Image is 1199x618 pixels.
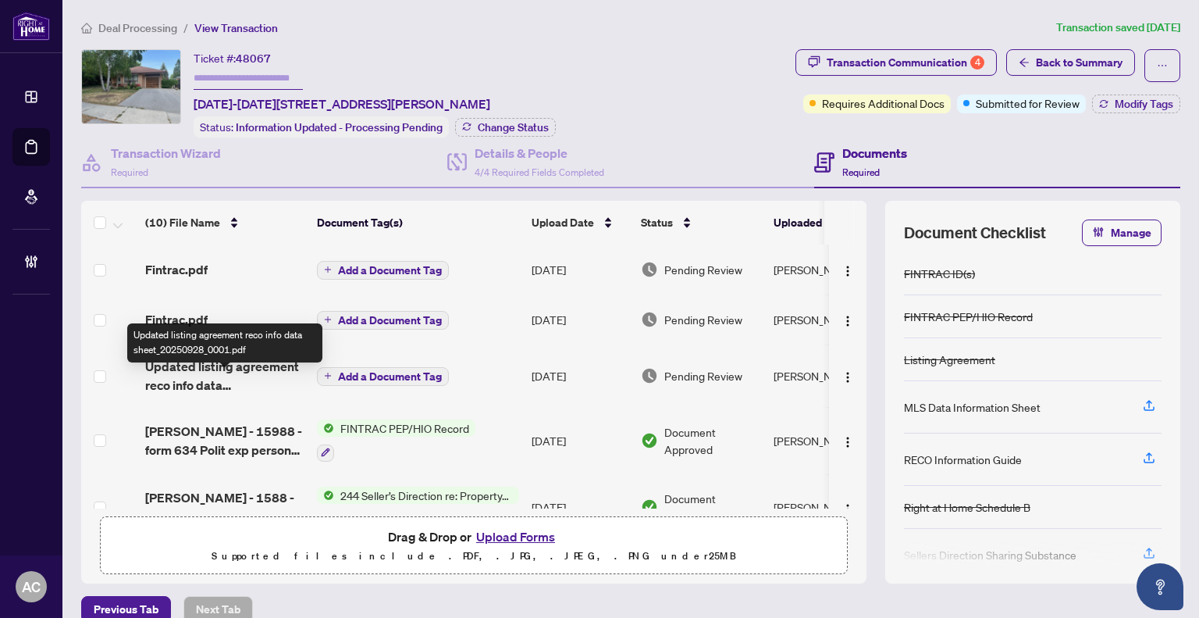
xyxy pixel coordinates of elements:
[1019,57,1030,68] span: arrow-left
[835,363,860,388] button: Logo
[317,487,519,529] button: Status Icon244 Seller’s Direction re: Property/Offers
[976,95,1080,112] span: Submitted for Review
[767,295,884,345] td: [PERSON_NAME]
[236,52,271,66] span: 48067
[1006,49,1135,76] button: Back to Summary
[317,311,449,330] button: Add a Document Tag
[1056,19,1180,37] article: Transaction saved [DATE]
[841,371,854,384] img: Logo
[388,527,560,547] span: Drag & Drop or
[194,95,490,113] span: [DATE]-[DATE][STREET_ADDRESS][PERSON_NAME]
[904,451,1022,468] div: RECO Information Guide
[101,517,847,575] span: Drag & Drop orUpload FormsSupported files include .PDF, .JPG, .JPEG, .PNG under25MB
[324,372,332,380] span: plus
[904,265,975,282] div: FINTRAC ID(s)
[841,265,854,277] img: Logo
[841,315,854,327] img: Logo
[478,122,549,133] span: Change Status
[145,357,304,395] span: Updated listing agreement reco info data sheet_20250928_0001.pdf
[139,201,311,245] th: (10) File Name
[532,214,594,231] span: Upload Date
[664,490,761,524] span: Document Approved
[317,487,334,504] img: Status Icon
[767,201,884,245] th: Uploaded By
[641,432,658,449] img: Document Status
[767,474,884,541] td: [PERSON_NAME]
[841,503,854,516] img: Logo
[317,420,475,462] button: Status IconFINTRAC PEP/HIO Record
[98,21,177,35] span: Deal Processing
[111,144,221,163] h4: Transaction Wizard
[324,316,332,323] span: plus
[525,245,635,295] td: [DATE]
[317,259,449,280] button: Add a Document Tag
[455,118,556,137] button: Change Status
[842,144,907,163] h4: Documents
[1111,220,1151,245] span: Manage
[795,49,997,76] button: Transaction Communication4
[111,166,148,178] span: Required
[82,50,180,123] img: IMG-40757062_1.jpg
[81,23,92,34] span: home
[904,222,1046,244] span: Document Checklist
[22,576,41,598] span: AC
[1137,563,1183,610] button: Open asap
[338,371,442,382] span: Add a Document Tag
[145,260,208,279] span: Fintrac.pdf
[525,295,635,345] td: [DATE]
[835,257,860,282] button: Logo
[835,495,860,520] button: Logo
[1157,60,1168,71] span: ellipsis
[475,166,604,178] span: 4/4 Required Fields Completed
[334,487,519,504] span: 244 Seller’s Direction re: Property/Offers
[334,420,475,437] span: FINTRAC PEP/HIO Record
[842,166,880,178] span: Required
[641,311,658,328] img: Document Status
[317,309,449,330] button: Add a Document Tag
[767,407,884,474] td: [PERSON_NAME]
[110,547,838,566] p: Supported files include .PDF, .JPG, .JPEG, .PNG under 25 MB
[635,201,767,245] th: Status
[827,50,984,75] div: Transaction Communication
[767,245,884,295] td: [PERSON_NAME]
[317,367,449,386] button: Add a Document Tag
[311,201,525,245] th: Document Tag(s)
[822,95,945,112] span: Requires Additional Docs
[664,367,742,384] span: Pending Review
[236,120,443,134] span: Information Updated - Processing Pending
[641,367,658,384] img: Document Status
[338,265,442,276] span: Add a Document Tag
[127,323,322,363] div: Updated listing agreement reco info data sheet_20250928_0001.pdf
[317,261,449,280] button: Add a Document Tag
[194,116,449,138] div: Status:
[1115,98,1173,109] span: Modify Tags
[525,345,635,407] td: [DATE]
[835,307,860,332] button: Logo
[145,422,304,459] span: [PERSON_NAME] - 15988 - form 634 Polit exp person .pdf
[194,21,278,35] span: View Transaction
[664,261,742,278] span: Pending Review
[145,488,304,526] span: [PERSON_NAME] - 1588 - Form 244 - Seller Directions re offers .pdf
[904,308,1033,325] div: FINTRAC PEP/HIO Record
[641,214,673,231] span: Status
[664,423,761,458] span: Document Approved
[324,266,332,273] span: plus
[12,12,50,41] img: logo
[904,398,1041,416] div: MLS Data Information Sheet
[338,315,442,326] span: Add a Document Tag
[1082,220,1162,246] button: Manage
[525,201,635,245] th: Upload Date
[471,527,560,547] button: Upload Forms
[1036,50,1123,75] span: Back to Summary
[1092,95,1180,113] button: Modify Tags
[641,261,658,278] img: Document Status
[317,366,449,386] button: Add a Document Tag
[904,498,1030,516] div: Right at Home Schedule B
[641,498,658,516] img: Document Status
[664,311,742,328] span: Pending Review
[525,474,635,541] td: [DATE]
[904,351,995,368] div: Listing Agreement
[194,49,271,67] div: Ticket #:
[525,407,635,474] td: [DATE]
[145,310,208,329] span: Fintrac.pdf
